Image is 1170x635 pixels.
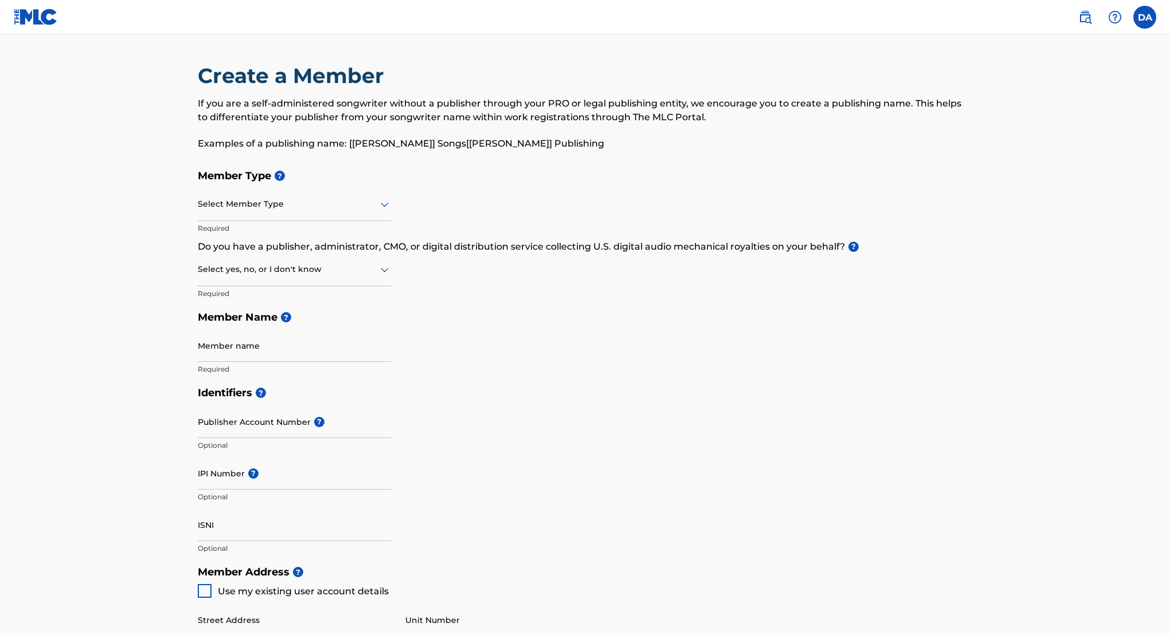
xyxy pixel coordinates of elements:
[848,242,859,252] span: ?
[293,567,303,577] span: ?
[275,171,285,181] span: ?
[198,63,390,89] h2: Create a Member
[314,417,324,427] span: ?
[198,305,973,330] h5: Member Name
[198,364,392,374] p: Required
[198,97,973,124] p: If you are a self-administered songwriter without a publisher through your PRO or legal publishin...
[198,164,973,188] h5: Member Type
[256,388,266,398] span: ?
[198,492,392,502] p: Optional
[1108,10,1122,24] img: help
[198,381,973,405] h5: Identifiers
[281,312,291,322] span: ?
[198,289,392,299] p: Required
[198,543,392,554] p: Optional
[1078,10,1092,24] img: search
[1074,6,1097,29] a: Public Search
[218,586,389,597] span: Use my existing user account details
[198,560,973,585] h5: Member Address
[14,9,58,25] img: MLC Logo
[1104,6,1126,29] div: Help
[198,240,973,254] p: Do you have a publisher, administrator, CMO, or digital distribution service collecting U.S. digi...
[198,223,392,234] p: Required
[248,468,259,479] span: ?
[1133,6,1156,29] div: User Menu
[198,440,392,451] p: Optional
[198,137,973,151] p: Examples of a publishing name: [[PERSON_NAME]] Songs[[PERSON_NAME]] Publishing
